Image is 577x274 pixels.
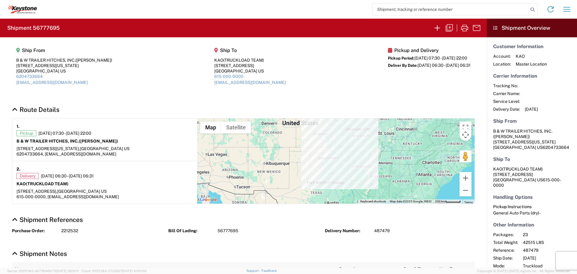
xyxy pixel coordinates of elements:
span: [DATE] 10:20:09 [122,269,146,273]
span: ([PERSON_NAME]) [75,58,112,63]
span: [DATE] 09:51:11 [56,269,79,273]
button: Show street map [200,122,221,134]
span: [DATE] 06:30 - [DATE] 06:31 [418,63,471,68]
span: [DATE] 06:30 - [DATE] 06:31 [41,173,94,179]
h5: Ship From [16,48,112,53]
h5: Ship To [214,48,286,53]
span: Service Level: [493,99,520,104]
span: ([PERSON_NAME]) [493,134,530,139]
strong: KAO [17,181,69,186]
span: Tracking No: [493,83,520,88]
a: 615-000-0000 [214,74,243,79]
a: Hide Details [12,216,83,223]
span: Server: 2025.18.0-dd719145275 [7,269,79,273]
h6: Pickup Instructions [493,204,571,209]
a: [EMAIL_ADDRESS][DOMAIN_NAME] [214,80,286,85]
div: General Auto Parts (dry) - [493,210,571,216]
span: Map data ©2025 Google, INEGI [390,200,432,203]
span: Ship Date: [493,255,518,261]
span: Deliver By Date: [388,63,418,68]
h5: Customer Information [493,44,571,49]
div: [GEOGRAPHIC_DATA] US [16,68,112,74]
span: Truckload [523,263,574,269]
strong: B & W TRAILER HITCHES, INC. [17,139,118,143]
span: 487479 [523,248,574,253]
span: (TRUCKLOAD TEAM) [26,181,69,186]
span: Pickup [17,130,36,136]
span: [DATE] [523,255,574,261]
a: Hide Details [12,250,67,257]
span: KAO [516,54,547,59]
div: [STREET_ADDRESS][US_STATE] [16,63,112,68]
button: Toggle fullscreen view [459,122,472,134]
span: 200 km [435,200,445,203]
span: Account: [493,54,511,59]
button: Zoom in [459,172,472,184]
h5: Ship From [493,118,571,124]
strong: 1. [17,123,20,130]
a: Feedback [261,269,277,272]
span: [GEOGRAPHIC_DATA] US [57,189,107,194]
span: Packages: [493,232,518,237]
span: [DATE] 07:30 - [DATE] 22:00 [38,131,91,136]
button: Drag Pegman onto the map to open Street View [459,150,472,162]
h5: Other Information [493,222,571,228]
address: [GEOGRAPHIC_DATA] US [493,166,571,188]
span: [DATE] [525,106,538,112]
input: Shipment, tracking or reference number [373,4,528,15]
a: [EMAIL_ADDRESS][DOMAIN_NAME] [16,80,88,85]
span: Delivery Date: [493,106,520,112]
span: 487479 [374,228,390,234]
span: [STREET_ADDRESS][US_STATE] [493,140,556,144]
span: B & W TRAILER HITCHES, INC. [493,129,552,134]
div: [GEOGRAPHIC_DATA] US [214,68,286,74]
div: [STREET_ADDRESS] [214,63,286,68]
span: [DATE] 07:30 - [DATE] 22:00 [414,56,467,60]
span: 42515 LBS [523,240,574,245]
span: 615-000-0000 [493,177,561,188]
div: KAO [214,57,286,63]
a: Terms [464,201,473,204]
span: Reference: [493,248,518,253]
strong: 2. [17,165,20,173]
div: B & W TRAILER HITCHES, INC. [16,57,112,63]
span: Mode: [493,263,518,269]
button: Map Scale: 200 km per 47 pixels [433,199,463,204]
span: [STREET_ADDRESS][US_STATE], [17,146,80,151]
h5: Handling Options [493,194,571,200]
button: Map camera controls [459,129,472,141]
h2: Shipment 56777695 [7,24,60,32]
span: 6204733664 [543,145,569,150]
div: 615-000-0000, [EMAIL_ADDRESS][DOMAIN_NAME] [17,194,193,199]
span: 23 [523,232,574,237]
span: [GEOGRAPHIC_DATA] US [80,146,130,151]
span: Master Location [516,61,547,67]
span: (TRUCKLOAD TEAM) [223,58,264,63]
a: 6204733664 [16,74,43,79]
img: Google [199,196,218,204]
span: [STREET_ADDRESS], [17,189,57,194]
strong: Bill Of Lading: [168,228,213,234]
span: Carrier Name: [493,91,520,96]
span: (TRUCKLOAD TEAM) [502,167,543,171]
h5: Carrier Information [493,73,571,79]
a: Open this area in Google Maps (opens a new window) [199,196,218,204]
span: KAO [STREET_ADDRESS] [493,167,543,177]
span: Copyright © [DATE]-[DATE] Agistix Inc., All Rights Reserved [477,268,570,274]
h5: Ship To [493,156,571,162]
header: Shipment Overview [487,19,577,37]
button: Show satellite imagery [221,122,251,134]
span: 56777695 [218,228,238,234]
a: Support [246,269,261,272]
strong: Delivery Number: [325,228,370,234]
span: Total Weight: [493,240,518,245]
span: 2212532 [61,228,78,234]
button: Keyboard shortcuts [360,199,386,204]
h5: Pickup and Delivery [388,48,471,53]
span: Client: 2025.18.0-27d3021 [81,269,146,273]
span: Delivery [17,173,39,179]
div: 6204733664, [EMAIL_ADDRESS][DOMAIN_NAME] [17,151,193,157]
span: Pickup Period: [388,56,414,60]
span: Location: [493,61,511,67]
strong: Purchase Order: [12,228,57,234]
